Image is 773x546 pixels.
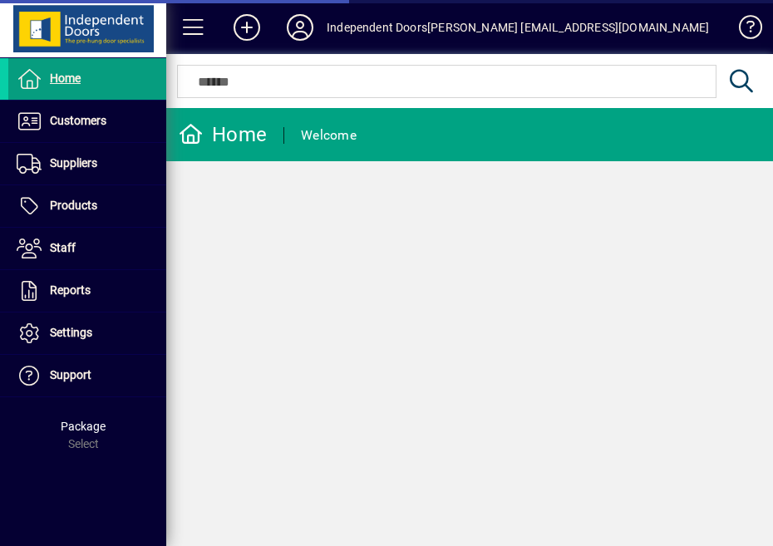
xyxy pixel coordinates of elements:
[50,114,106,127] span: Customers
[8,228,166,269] a: Staff
[726,3,759,57] a: Knowledge Base
[50,326,92,339] span: Settings
[8,355,166,396] a: Support
[61,420,106,433] span: Package
[8,143,166,184] a: Suppliers
[50,241,76,254] span: Staff
[327,14,427,41] div: Independent Doors
[8,101,166,142] a: Customers
[273,12,327,42] button: Profile
[50,199,97,212] span: Products
[8,312,166,354] a: Settings
[50,368,91,381] span: Support
[50,156,97,170] span: Suppliers
[427,14,709,41] div: [PERSON_NAME] [EMAIL_ADDRESS][DOMAIN_NAME]
[179,121,267,148] div: Home
[301,122,357,149] div: Welcome
[50,283,91,297] span: Reports
[220,12,273,42] button: Add
[8,270,166,312] a: Reports
[8,185,166,227] a: Products
[50,71,81,85] span: Home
